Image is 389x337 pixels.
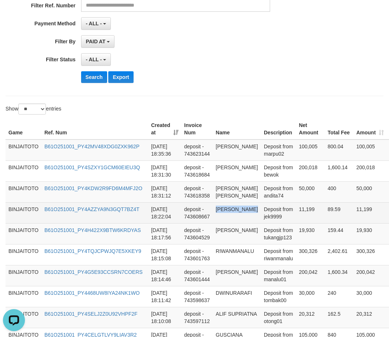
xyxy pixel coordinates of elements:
td: deposit - 743608667 [181,202,213,223]
td: 30,000 [353,286,387,307]
th: Total Fee [325,119,353,139]
td: deposit - 743618684 [181,160,213,181]
td: 100,005 [353,139,387,161]
th: Created at: activate to sort column ascending [148,119,181,139]
td: 20,312 [296,307,324,328]
th: Invoice Num [181,119,213,139]
td: 300,326 [353,244,387,265]
a: B61O251001_PY4TQJCPWJQ7E5XKEY9 [44,248,141,254]
td: Deposit from jek9999 [261,202,296,223]
td: 50,000 [353,181,387,202]
td: 11,199 [353,202,387,223]
button: Search [81,71,107,83]
td: [PERSON_NAME] [213,265,261,286]
td: BINJAITOTO [6,139,41,161]
td: 300,326 [296,244,324,265]
a: B61O251001_PY4AZZYA9N3GQT7BZ4T [44,206,139,212]
td: [DATE] 18:15:08 [148,244,181,265]
label: Show entries [6,104,61,115]
td: [PERSON_NAME] [213,202,261,223]
td: 240 [325,286,353,307]
td: [PERSON_NAME] [213,139,261,161]
button: - ALL - [81,17,111,30]
td: BINJAITOTO [6,160,41,181]
td: [DATE] 18:11:42 [148,286,181,307]
th: Name [213,119,261,139]
a: B61O251001_PY4G5E93CCSRN7COERS [44,269,143,275]
td: [PERSON_NAME] [213,160,261,181]
td: 19,930 [353,223,387,244]
td: Deposit from tukangjp123 [261,223,296,244]
th: Ref. Num [41,119,148,139]
td: ALIF SUPRIATNA [213,307,261,328]
td: 200,018 [353,160,387,181]
td: deposit - 743597112 [181,307,213,328]
a: B61O251001_PY42MV48XDG0ZXK962P [44,144,139,149]
a: B61O251001_PY4KDW2R9FD6M4MFJ2O [44,185,142,191]
td: Deposit from manalu01 [261,265,296,286]
th: Net Amount [296,119,324,139]
a: B61O251001_PY4H422X9BTW6KRDYAS [44,227,141,233]
span: - ALL - [86,21,102,26]
span: PAID AT [86,39,105,44]
td: 11,199 [296,202,324,223]
td: 50,000 [296,181,324,202]
td: [DATE] 18:31:12 [148,181,181,202]
a: B61O251001_PY4468UW8IYA24NK1WO [44,290,140,296]
td: BINJAITOTO [6,265,41,286]
a: B61O251001_PY4SELJ2Z0U92VHPF2F [44,311,138,317]
td: [DATE] 18:10:08 [148,307,181,328]
td: BINJAITOTO [6,286,41,307]
th: Game [6,119,41,139]
td: 200,018 [296,160,324,181]
th: Amount: activate to sort column ascending [353,119,387,139]
td: [DATE] 18:31:30 [148,160,181,181]
td: Deposit from andita74 [261,181,296,202]
td: deposit - 743623144 [181,139,213,161]
td: deposit - 743604529 [181,223,213,244]
td: 200,042 [296,265,324,286]
th: Description [261,119,296,139]
td: 30,000 [296,286,324,307]
td: 19,930 [296,223,324,244]
td: 800.04 [325,139,353,161]
td: 1,600.14 [325,160,353,181]
td: DWINURARAFI [213,286,261,307]
td: 159.44 [325,223,353,244]
td: Deposit from bewok [261,160,296,181]
td: deposit - 743601444 [181,265,213,286]
td: 200,042 [353,265,387,286]
button: Export [108,71,133,83]
td: 1,600.34 [325,265,353,286]
td: BINJAITOTO [6,181,41,202]
td: 2,402.61 [325,244,353,265]
td: BINJAITOTO [6,223,41,244]
td: 100,005 [296,139,324,161]
td: Deposit from tombak00 [261,286,296,307]
button: Open LiveChat chat widget [3,3,25,25]
td: Deposit from riwanmanalu [261,244,296,265]
a: B61O251001_PY4SZXY1GCM60EIEU3Q [44,164,140,170]
td: Deposit from marpu02 [261,139,296,161]
td: RIWANMANALU [213,244,261,265]
td: [PERSON_NAME] [213,223,261,244]
span: - ALL - [86,57,102,62]
td: deposit - 743601763 [181,244,213,265]
td: [DATE] 18:17:56 [148,223,181,244]
td: 162.5 [325,307,353,328]
button: - ALL - [81,53,111,66]
td: 20,312 [353,307,387,328]
td: deposit - 743598637 [181,286,213,307]
td: [PERSON_NAME] [PERSON_NAME] [213,181,261,202]
td: 89.59 [325,202,353,223]
select: Showentries [18,104,46,115]
td: deposit - 743618358 [181,181,213,202]
td: [DATE] 18:22:04 [148,202,181,223]
td: Deposit from otong01 [261,307,296,328]
td: BINJAITOTO [6,244,41,265]
td: BINJAITOTO [6,202,41,223]
td: [DATE] 18:35:36 [148,139,181,161]
td: 400 [325,181,353,202]
td: [DATE] 18:14:46 [148,265,181,286]
button: PAID AT [81,35,114,48]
